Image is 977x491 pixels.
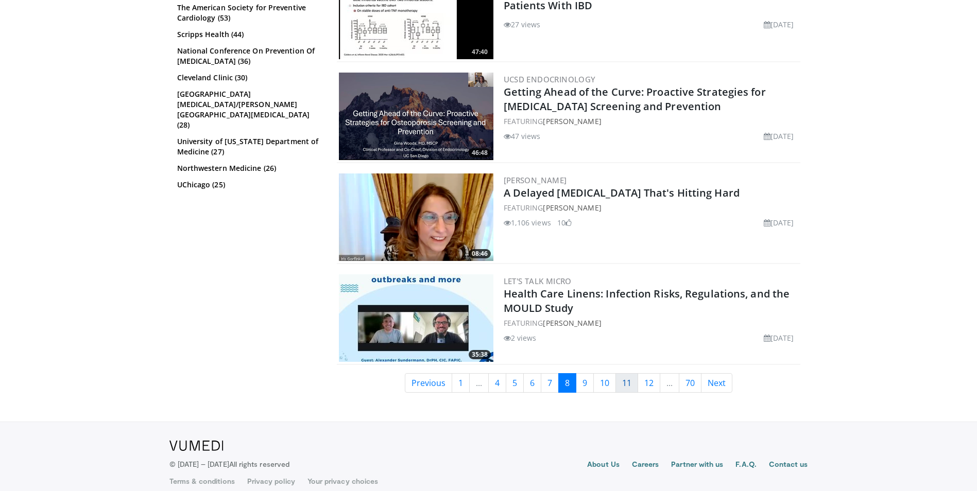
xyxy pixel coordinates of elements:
a: UChicago (25) [177,180,319,190]
a: F.A.Q. [735,459,756,471]
img: VuMedi Logo [169,441,224,451]
a: 9 [576,373,594,393]
li: 47 views [504,131,541,142]
a: 35:38 [339,274,493,362]
a: National Conference On Prevention Of [MEDICAL_DATA] (36) [177,46,319,66]
a: Cleveland Clinic (30) [177,73,319,83]
a: Scripps Health (44) [177,29,319,40]
a: 4 [488,373,506,393]
a: 11 [615,373,638,393]
span: 35:38 [469,350,491,359]
li: [DATE] [764,131,794,142]
a: [PERSON_NAME] [543,116,601,126]
a: 8 [558,373,576,393]
a: 70 [679,373,701,393]
a: Contact us [769,459,808,471]
a: Health Care Linens: Infection Risks, Regulations, and the MOULD Study [504,287,790,315]
a: 1 [452,373,470,393]
a: 10 [593,373,616,393]
a: Northwestern Medicine (26) [177,163,319,173]
a: 08:46 [339,173,493,261]
a: 7 [541,373,559,393]
li: 1,106 views [504,217,551,228]
a: Let's Talk Micro [504,276,572,286]
p: © [DATE] – [DATE] [169,459,290,469]
span: 46:48 [469,148,491,157]
a: About Us [587,459,620,471]
span: 47:40 [469,47,491,57]
li: [DATE] [764,332,794,343]
li: 10 [557,217,572,228]
a: The American Society for Preventive Cardiology (53) [177,3,319,23]
li: 27 views [504,19,541,30]
a: Careers [632,459,659,471]
li: 2 views [504,332,537,343]
a: Getting Ahead of the Curve: Proactive Strategies for [MEDICAL_DATA] Screening and Prevention [504,85,766,113]
li: [DATE] [764,19,794,30]
a: Terms & conditions [169,476,235,486]
a: 5 [506,373,524,393]
div: FEATURING [504,202,798,213]
a: UCSD Endocrinology [504,74,596,84]
a: [PERSON_NAME] [504,175,567,185]
nav: Search results pages [337,373,800,393]
li: [DATE] [764,217,794,228]
div: FEATURING [504,318,798,328]
img: 59445d4b-b0d7-49d2-a0ae-ab21ee2bb346.300x170_q85_crop-smart_upscale.jpg [339,274,493,362]
a: Next [701,373,732,393]
img: 340c7718-5384-407a-9ce8-51f7512f37b9.png.300x170_q85_crop-smart_upscale.png [339,173,493,261]
a: Previous [405,373,452,393]
div: FEATURING [504,116,798,127]
a: 12 [638,373,660,393]
span: 08:46 [469,249,491,258]
img: 2d86e23b-e90c-4ac5-9401-d8c304a56a15.png.300x170_q85_crop-smart_upscale.png [339,73,493,160]
a: 6 [523,373,541,393]
a: Your privacy choices [307,476,378,486]
a: [PERSON_NAME] [543,318,601,328]
a: [PERSON_NAME] [543,203,601,213]
a: 46:48 [339,73,493,160]
a: [GEOGRAPHIC_DATA][MEDICAL_DATA]/[PERSON_NAME][GEOGRAPHIC_DATA][MEDICAL_DATA] (28) [177,89,319,130]
span: All rights reserved [229,460,289,468]
a: Privacy policy [247,476,295,486]
a: University of [US_STATE] Department of Medicine (27) [177,136,319,157]
a: Partner with us [671,459,723,471]
a: A Delayed [MEDICAL_DATA] That's Hitting Hard [504,186,740,200]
